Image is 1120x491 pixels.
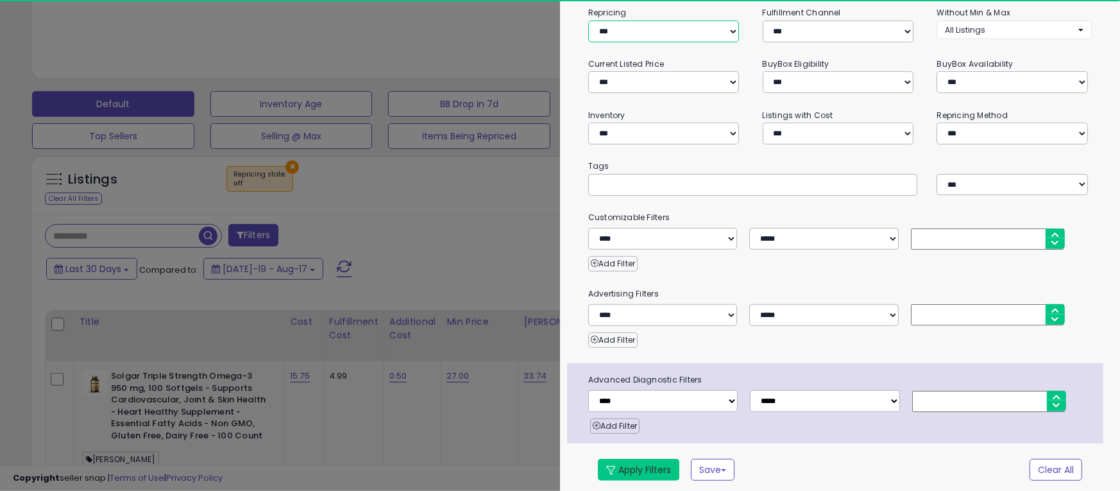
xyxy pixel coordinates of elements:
button: Apply Filters [598,459,679,481]
small: Customizable Filters [579,211,1102,225]
button: All Listings [937,21,1092,39]
button: Add Filter [588,332,638,348]
span: All Listings [945,24,985,35]
small: Listings with Cost [763,110,833,121]
small: Tags [579,159,1102,173]
small: Repricing Method [937,110,1008,121]
small: Without Min & Max [937,7,1010,18]
small: Repricing [588,7,627,18]
small: Inventory [588,110,625,121]
small: Fulfillment Channel [763,7,841,18]
button: Save [691,459,734,481]
small: BuyBox Availability [937,58,1013,69]
button: Clear All [1030,459,1082,481]
button: Add Filter [588,256,638,271]
small: Advertising Filters [579,287,1102,301]
button: Add Filter [590,418,640,434]
small: Current Listed Price [588,58,664,69]
span: Advanced Diagnostic Filters [579,373,1104,387]
small: BuyBox Eligibility [763,58,829,69]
